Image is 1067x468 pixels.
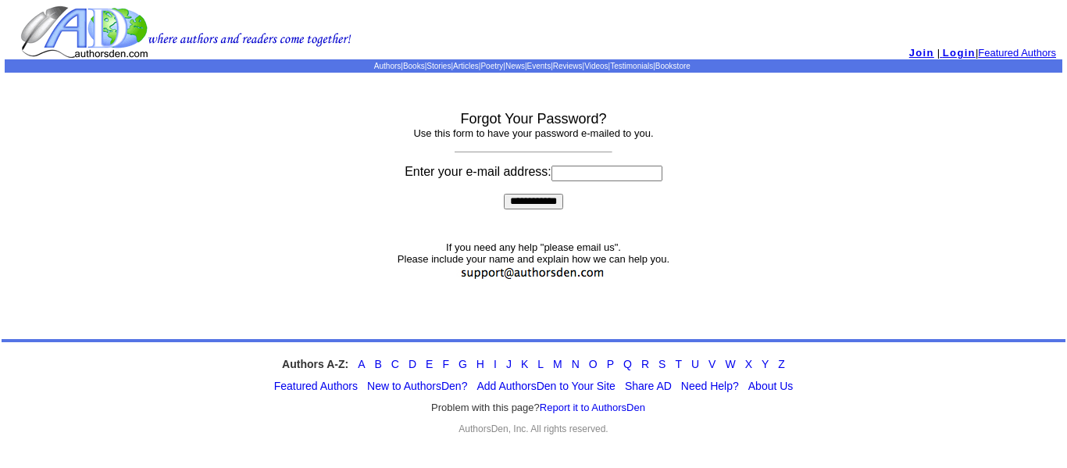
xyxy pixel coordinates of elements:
[725,358,735,370] a: W
[623,358,632,370] a: Q
[453,62,479,70] a: Articles
[584,62,608,70] a: Videos
[20,5,352,59] img: logo.gif
[431,402,645,414] font: Problem with this page?
[358,358,365,370] a: A
[641,358,649,370] a: R
[494,358,497,370] a: I
[658,358,666,370] a: S
[553,358,562,370] a: M
[459,358,467,370] a: G
[778,358,785,370] a: Z
[762,358,769,370] a: Y
[527,62,551,70] a: Events
[708,358,715,370] a: V
[374,62,401,70] a: Authors
[374,358,381,370] a: B
[521,358,528,370] a: K
[426,62,451,70] a: Stories
[681,380,739,392] a: Need Help?
[540,402,645,413] a: Report it to AuthorsDen
[426,358,433,370] a: E
[274,380,358,392] a: Featured Authors
[978,47,1056,59] a: Featured Authors
[456,265,611,281] img: support.jpg
[480,62,503,70] a: Poetry
[476,380,615,392] a: Add AuthorsDen to Your Site
[2,423,1065,434] div: AuthorsDen, Inc. All rights reserved.
[572,358,580,370] a: N
[675,358,682,370] a: T
[748,380,794,392] a: About Us
[367,380,467,392] a: New to AuthorsDen?
[553,62,583,70] a: Reviews
[940,47,976,59] a: Login
[937,47,1056,59] font: | |
[505,62,525,70] a: News
[625,380,672,392] a: Share AD
[403,62,425,70] a: Books
[409,358,416,370] a: D
[655,62,691,70] a: Bookstore
[506,358,512,370] a: J
[413,127,653,139] font: Use this form to have your password e-mailed to you.
[476,358,484,370] a: H
[607,358,614,370] a: P
[442,358,449,370] a: F
[537,358,544,370] a: L
[691,358,699,370] a: U
[391,358,399,370] a: C
[460,111,606,127] font: Forgot Your Password?
[909,47,934,59] a: Join
[398,241,669,284] font: If you need any help "please email us". Please include your name and explain how we can help you.
[282,358,348,370] strong: Authors A-Z:
[405,165,662,178] font: Enter your e-mail address:
[745,358,752,370] a: X
[5,62,1062,70] p: | | | | | | | | | |
[610,62,653,70] a: Testimonials
[589,358,598,370] a: O
[943,47,976,59] span: Login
